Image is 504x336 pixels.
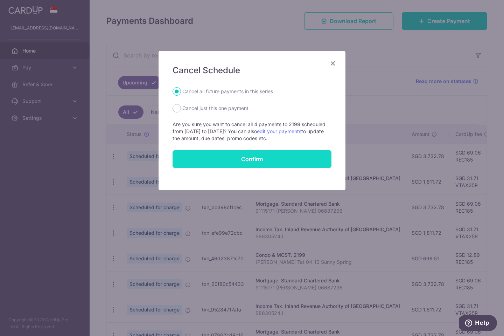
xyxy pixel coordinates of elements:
[257,128,301,134] a: edit your payments
[182,87,273,96] label: Cancel all future payments in this series
[329,59,337,68] button: Close
[459,315,497,332] iframe: Opens a widget where you can find more information
[173,65,331,76] h5: Cancel Schedule
[182,104,248,112] label: Cancel just this one payment
[173,150,331,168] button: Confirm
[173,121,331,142] p: Are you sure you want to cancel all 4 payments to 2199 scheduled from [DATE] to [DATE]? You can a...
